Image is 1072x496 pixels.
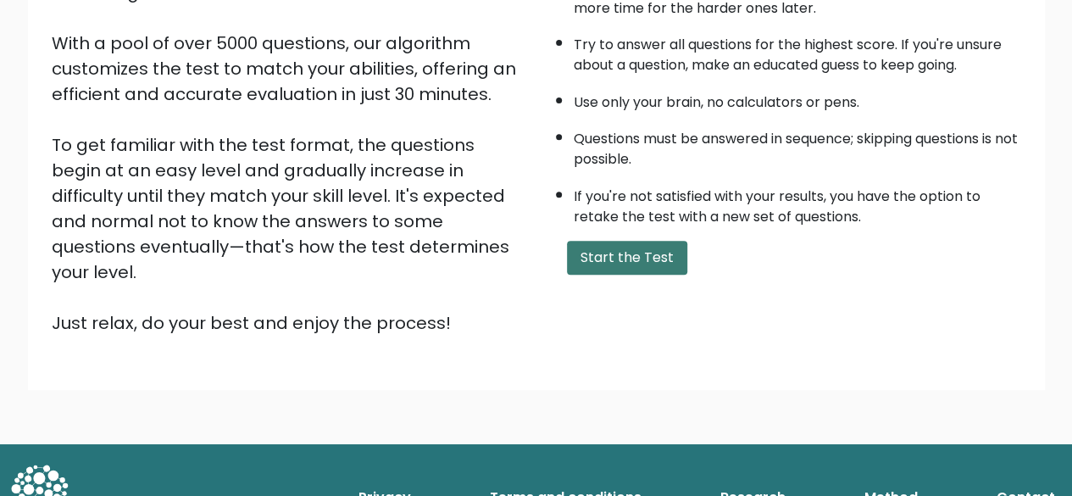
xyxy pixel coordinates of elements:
[574,84,1021,113] li: Use only your brain, no calculators or pens.
[567,241,687,275] button: Start the Test
[574,26,1021,75] li: Try to answer all questions for the highest score. If you're unsure about a question, make an edu...
[574,178,1021,227] li: If you're not satisfied with your results, you have the option to retake the test with a new set ...
[574,120,1021,170] li: Questions must be answered in sequence; skipping questions is not possible.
